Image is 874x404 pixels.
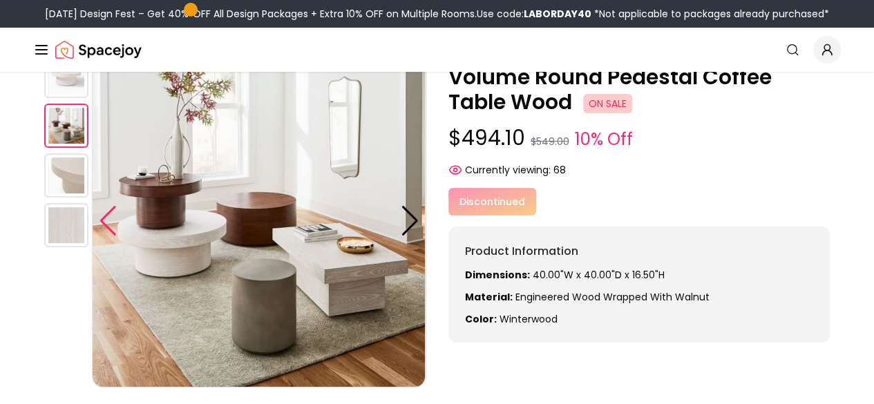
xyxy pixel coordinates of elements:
[33,28,841,72] nav: Global
[465,290,513,304] strong: Material:
[515,290,710,304] span: Engineered wood wrapped with Walnut
[575,127,633,152] small: 10% Off
[524,7,591,21] b: LABORDAY40
[55,36,142,64] a: Spacejoy
[426,54,759,387] img: https://storage.googleapis.com/spacejoy-main/assets/60795fde564b9600236416b7/product_0_cgc87bdc5ge4
[553,163,566,177] span: 68
[531,135,569,148] small: $549.00
[591,7,829,21] span: *Not applicable to packages already purchased*
[465,268,814,282] p: 40.00"W x 40.00"D x 16.50"H
[44,104,88,148] img: https://storage.googleapis.com/spacejoy-main/assets/60795fde564b9600236416b7/product_1_l18egabn8k57
[465,268,530,282] strong: Dimensions:
[92,54,426,387] img: https://storage.googleapis.com/spacejoy-main/assets/60795fde564b9600236416b7/product_1_l18egabn8k57
[44,203,88,247] img: https://storage.googleapis.com/spacejoy-main/assets/60795fde564b9600236416b7/product_1_le5i5h0a0ld
[500,312,558,326] span: winterwood
[465,243,814,260] h6: Product Information
[55,36,142,64] img: Spacejoy Logo
[465,312,497,326] strong: Color:
[477,7,591,21] span: Use code:
[44,54,88,98] img: https://storage.googleapis.com/spacejoy-main/assets/60795fde564b9600236416b7/product_0_kchdcl4135nj
[583,94,632,113] span: ON SALE
[45,7,829,21] div: [DATE] Design Fest – Get 40% OFF All Design Packages + Extra 10% OFF on Multiple Rooms.
[465,163,551,177] span: Currently viewing:
[448,65,830,115] p: Volume Round Pedestal Coffee Table Wood
[448,126,830,152] p: $494.10
[44,153,88,198] img: https://storage.googleapis.com/spacejoy-main/assets/60795fde564b9600236416b7/product_0_cgc87bdc5ge4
